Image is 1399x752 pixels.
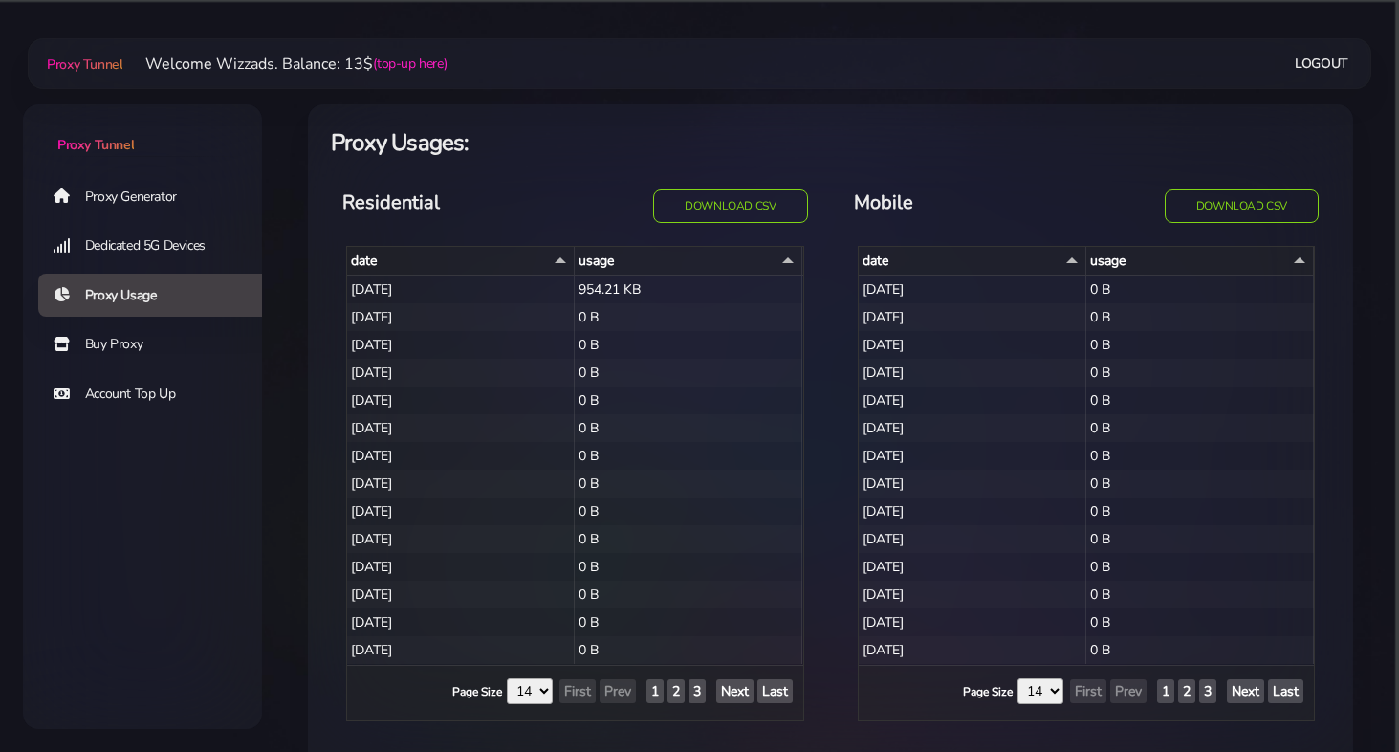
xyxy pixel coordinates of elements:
[575,442,802,470] div: 0 B
[347,525,575,553] div: [DATE]
[1227,679,1264,703] button: Next Page
[1086,581,1314,608] div: 0 B
[347,331,575,359] div: [DATE]
[859,470,1086,498] div: [DATE]
[667,679,685,703] button: Show Page 2
[347,442,575,470] div: [DATE]
[38,274,277,318] a: Proxy Usage
[859,525,1086,553] div: [DATE]
[43,49,122,79] a: Proxy Tunnel
[347,276,575,303] div: [DATE]
[1086,470,1314,498] div: 0 B
[859,442,1086,470] div: [DATE]
[575,470,802,498] div: 0 B
[122,53,447,76] li: Welcome Wizzads. Balance: 13$
[859,608,1086,636] div: [DATE]
[1165,189,1319,223] button: Download CSV
[859,414,1086,442] div: [DATE]
[575,387,802,414] div: 0 B
[1086,387,1314,414] div: 0 B
[331,127,1330,159] h4: Proxy Usages:
[646,679,664,703] button: Show Page 1
[1289,642,1375,728] iframe: Webchat Widget
[347,387,575,414] div: [DATE]
[347,553,575,581] div: [DATE]
[859,553,1086,581] div: [DATE]
[689,679,706,703] button: Show Page 3
[859,581,1086,608] div: [DATE]
[575,331,802,359] div: 0 B
[1086,331,1314,359] div: 0 B
[575,553,802,581] div: 0 B
[1086,608,1314,636] div: 0 B
[600,679,636,703] button: Prev Page
[963,683,1013,700] label: Page Size
[575,581,802,608] div: 0 B
[1157,679,1174,703] button: Show Page 1
[1017,678,1063,704] select: Page Size
[1086,276,1314,303] div: 0 B
[38,224,277,268] a: Dedicated 5G Devices
[1086,636,1314,664] div: 0 B
[859,636,1086,664] div: [DATE]
[575,636,802,664] div: 0 B
[575,414,802,442] div: 0 B
[23,104,262,155] a: Proxy Tunnel
[1178,679,1195,703] button: Show Page 2
[57,136,134,154] span: Proxy Tunnel
[347,636,575,664] div: [DATE]
[854,189,1075,216] h5: Mobile
[559,679,596,703] button: First Page
[575,608,802,636] div: 0 B
[579,251,798,271] div: usage
[1090,251,1309,271] div: usage
[347,608,575,636] div: [DATE]
[1086,414,1314,442] div: 0 B
[859,359,1086,387] div: [DATE]
[863,251,1082,271] div: date
[347,414,575,442] div: [DATE]
[342,189,563,216] h5: Residential
[859,276,1086,303] div: [DATE]
[859,387,1086,414] div: [DATE]
[1110,679,1147,703] button: Prev Page
[653,189,807,223] button: Download CSV
[1070,679,1106,703] button: First Page
[575,359,802,387] div: 0 B
[1295,46,1348,81] a: Logout
[1268,679,1303,703] button: Last Page
[373,54,447,74] a: (top-up here)
[347,470,575,498] div: [DATE]
[757,679,793,703] button: Last Page
[575,525,802,553] div: 0 B
[347,581,575,608] div: [DATE]
[859,331,1086,359] div: [DATE]
[1199,679,1216,703] button: Show Page 3
[351,251,570,271] div: date
[1086,303,1314,331] div: 0 B
[47,55,122,74] span: Proxy Tunnel
[575,303,802,331] div: 0 B
[859,303,1086,331] div: [DATE]
[347,303,575,331] div: [DATE]
[575,498,802,525] div: 0 B
[452,683,502,700] label: Page Size
[1086,442,1314,470] div: 0 B
[347,498,575,525] div: [DATE]
[1086,359,1314,387] div: 0 B
[716,679,754,703] button: Next Page
[507,678,553,704] select: Page Size
[347,359,575,387] div: [DATE]
[38,322,277,366] a: Buy Proxy
[1086,498,1314,525] div: 0 B
[1086,553,1314,581] div: 0 B
[38,372,277,416] a: Account Top Up
[575,276,802,303] div: 954.21 KB
[859,498,1086,525] div: [DATE]
[1086,525,1314,553] div: 0 B
[38,174,277,218] a: Proxy Generator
